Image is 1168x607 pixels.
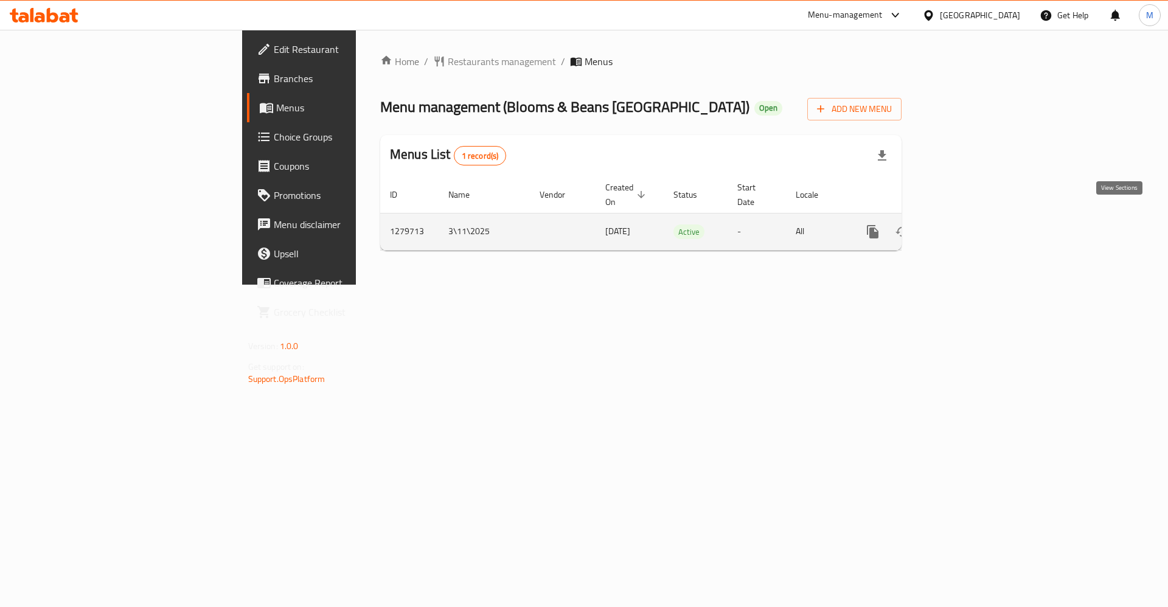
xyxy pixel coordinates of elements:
[247,64,437,93] a: Branches
[448,54,556,69] span: Restaurants management
[247,297,437,327] a: Grocery Checklist
[454,146,507,165] div: Total records count
[754,101,782,116] div: Open
[380,176,985,251] table: enhanced table
[274,246,428,261] span: Upsell
[247,151,437,181] a: Coupons
[274,42,428,57] span: Edit Restaurant
[390,187,413,202] span: ID
[433,54,556,69] a: Restaurants management
[454,150,506,162] span: 1 record(s)
[248,338,278,354] span: Version:
[561,54,565,69] li: /
[807,98,902,120] button: Add New Menu
[754,103,782,113] span: Open
[673,225,704,239] span: Active
[380,54,902,69] nav: breadcrumb
[247,239,437,268] a: Upsell
[247,122,437,151] a: Choice Groups
[276,100,428,115] span: Menus
[247,35,437,64] a: Edit Restaurant
[728,213,786,250] td: -
[247,181,437,210] a: Promotions
[380,93,749,120] span: Menu management ( Blooms & Beans [GEOGRAPHIC_DATA] )
[849,176,985,213] th: Actions
[274,71,428,86] span: Branches
[439,213,530,250] td: 3\11\2025
[605,180,649,209] span: Created On
[247,210,437,239] a: Menu disclaimer
[248,359,304,375] span: Get support on:
[867,141,897,170] div: Export file
[280,338,299,354] span: 1.0.0
[274,159,428,173] span: Coupons
[274,130,428,144] span: Choice Groups
[786,213,849,250] td: All
[540,187,581,202] span: Vendor
[448,187,485,202] span: Name
[274,276,428,290] span: Coverage Report
[247,268,437,297] a: Coverage Report
[940,9,1020,22] div: [GEOGRAPHIC_DATA]
[796,187,834,202] span: Locale
[1146,9,1153,22] span: M
[274,305,428,319] span: Grocery Checklist
[817,102,892,117] span: Add New Menu
[248,371,325,387] a: Support.OpsPlatform
[888,217,917,246] button: Change Status
[274,217,428,232] span: Menu disclaimer
[247,93,437,122] a: Menus
[737,180,771,209] span: Start Date
[808,8,883,23] div: Menu-management
[858,217,888,246] button: more
[585,54,613,69] span: Menus
[390,145,506,165] h2: Menus List
[673,187,713,202] span: Status
[605,223,630,239] span: [DATE]
[274,188,428,203] span: Promotions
